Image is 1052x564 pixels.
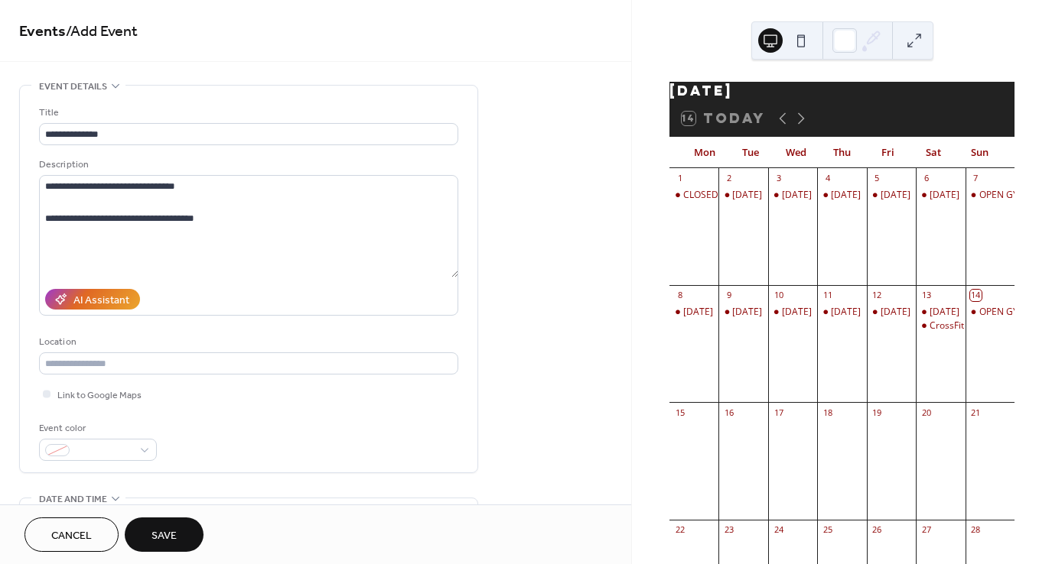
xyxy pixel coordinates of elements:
div: 27 [920,524,932,536]
div: 23 [723,524,734,536]
div: Friday 12 Sept [867,306,916,319]
div: Description [39,157,455,173]
div: Title [39,105,455,121]
a: Events [19,17,66,47]
div: 9 [723,290,734,301]
div: 19 [871,407,883,418]
div: Sat [910,138,956,168]
div: 20 [920,407,932,418]
span: Event details [39,79,107,95]
div: CrossFit Kids 10:30 [916,319,965,332]
div: 16 [723,407,734,418]
div: 25 [822,524,833,536]
div: CLOSED [669,189,718,202]
div: Mon [682,138,728,168]
div: [DATE] [669,82,1015,100]
div: [DATE] [930,306,959,319]
div: 24 [773,524,784,536]
div: 18 [822,407,833,418]
div: Saturday 13 Sept [916,306,965,319]
div: OPEN GYM 9 AM [979,306,1051,319]
div: 7 [970,173,982,184]
div: OPEN GYM 9AM [979,189,1049,202]
div: Friday 5 Sept [867,189,916,202]
div: OPEN GYM 9AM [966,189,1015,202]
div: [DATE] [831,189,861,202]
div: Location [39,334,455,350]
div: Tuesday 9 Sept [718,306,767,319]
div: 21 [970,407,982,418]
span: Cancel [51,528,92,544]
div: Thursday 11 Sept [817,306,866,319]
div: Event color [39,420,154,436]
div: [DATE] [732,189,762,202]
div: 8 [674,290,686,301]
div: 17 [773,407,784,418]
button: AI Assistant [45,289,140,310]
div: [DATE] [782,306,812,319]
div: Thursday 4 Sept [817,189,866,202]
div: Saturday 6 Sept [916,189,965,202]
div: 11 [822,290,833,301]
div: 10 [773,290,784,301]
div: Tuesday 2 Sept [718,189,767,202]
div: CLOSED [683,189,718,202]
div: Wed [774,138,819,168]
div: Sun [956,138,1002,168]
div: 14 [970,290,982,301]
div: 13 [920,290,932,301]
div: 4 [822,173,833,184]
span: Link to Google Maps [57,387,142,404]
div: 1 [674,173,686,184]
div: 3 [773,173,784,184]
button: Cancel [24,517,119,552]
div: 15 [674,407,686,418]
div: Wednesday 3 Sept [768,189,817,202]
div: Wednesday 10 Sept [768,306,817,319]
span: Date and time [39,491,107,507]
div: [DATE] [930,189,959,202]
div: [DATE] [881,306,910,319]
div: Thu [819,138,865,168]
div: CrossFit Kids 10:30 [930,319,1010,332]
div: [DATE] [881,189,910,202]
div: [DATE] [732,306,762,319]
div: [DATE] [831,306,861,319]
div: OPEN GYM 9 AM [966,306,1015,319]
div: 5 [871,173,883,184]
div: 28 [970,524,982,536]
div: Monday 8 Sept [669,306,718,319]
span: Save [151,528,177,544]
div: [DATE] [683,306,713,319]
div: 26 [871,524,883,536]
div: Fri [865,138,910,168]
div: [DATE] [782,189,812,202]
div: 22 [674,524,686,536]
button: Save [125,517,204,552]
div: 2 [723,173,734,184]
div: Tue [728,138,774,168]
div: AI Assistant [73,293,129,309]
span: / Add Event [66,17,138,47]
div: 6 [920,173,932,184]
div: 12 [871,290,883,301]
